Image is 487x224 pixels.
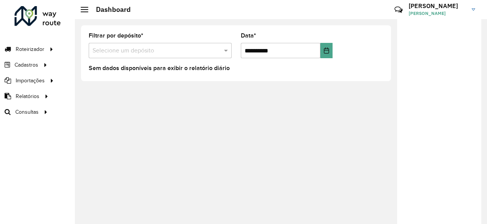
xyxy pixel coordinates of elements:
span: Roteirizador [16,45,44,53]
span: Cadastros [15,61,38,69]
span: [PERSON_NAME] [409,10,466,17]
h3: [PERSON_NAME] [409,2,466,10]
button: Choose Date [320,43,333,58]
span: Importações [16,77,45,85]
h2: Dashboard [88,5,131,14]
label: Filtrar por depósito [89,31,143,40]
label: Data [241,31,256,40]
span: Consultas [15,108,39,116]
a: Contato Rápido [390,2,407,18]
label: Sem dados disponíveis para exibir o relatório diário [89,64,230,73]
span: Relatórios [16,92,39,100]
